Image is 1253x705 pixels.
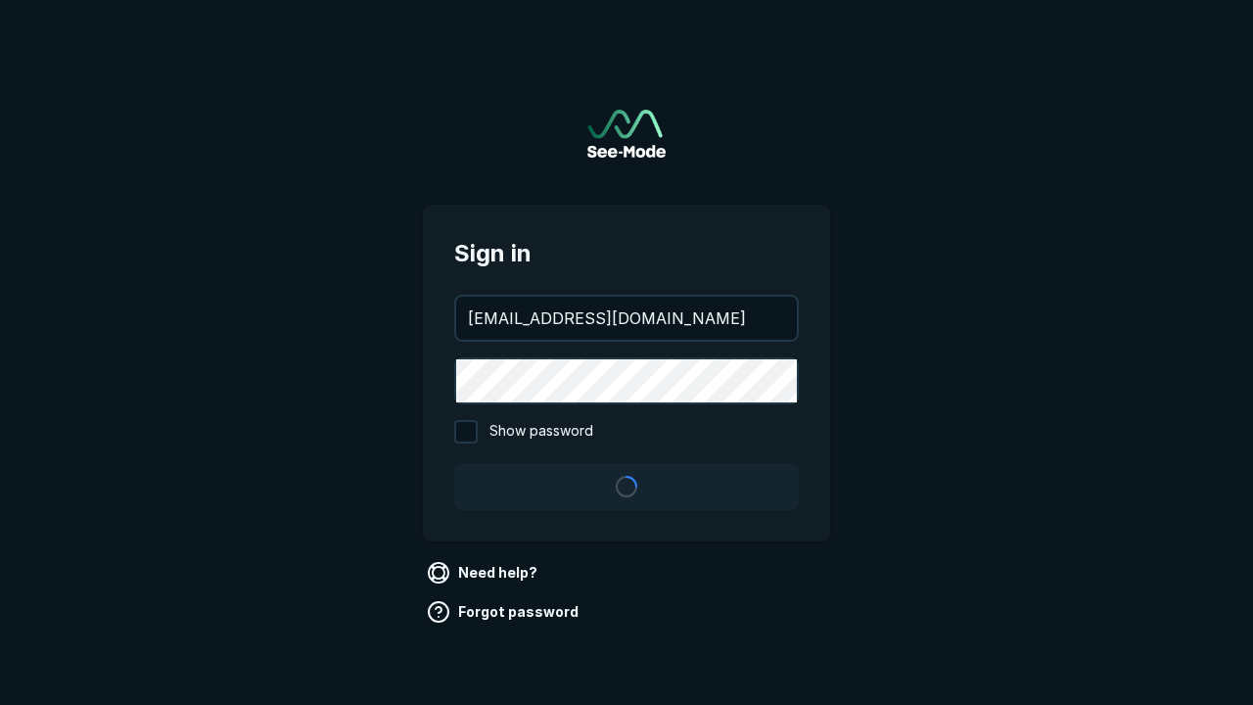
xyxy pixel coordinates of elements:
span: Sign in [454,236,799,271]
a: Go to sign in [587,110,666,158]
a: Need help? [423,557,545,588]
a: Forgot password [423,596,586,628]
img: See-Mode Logo [587,110,666,158]
span: Show password [489,420,593,444]
input: your@email.com [456,297,797,340]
